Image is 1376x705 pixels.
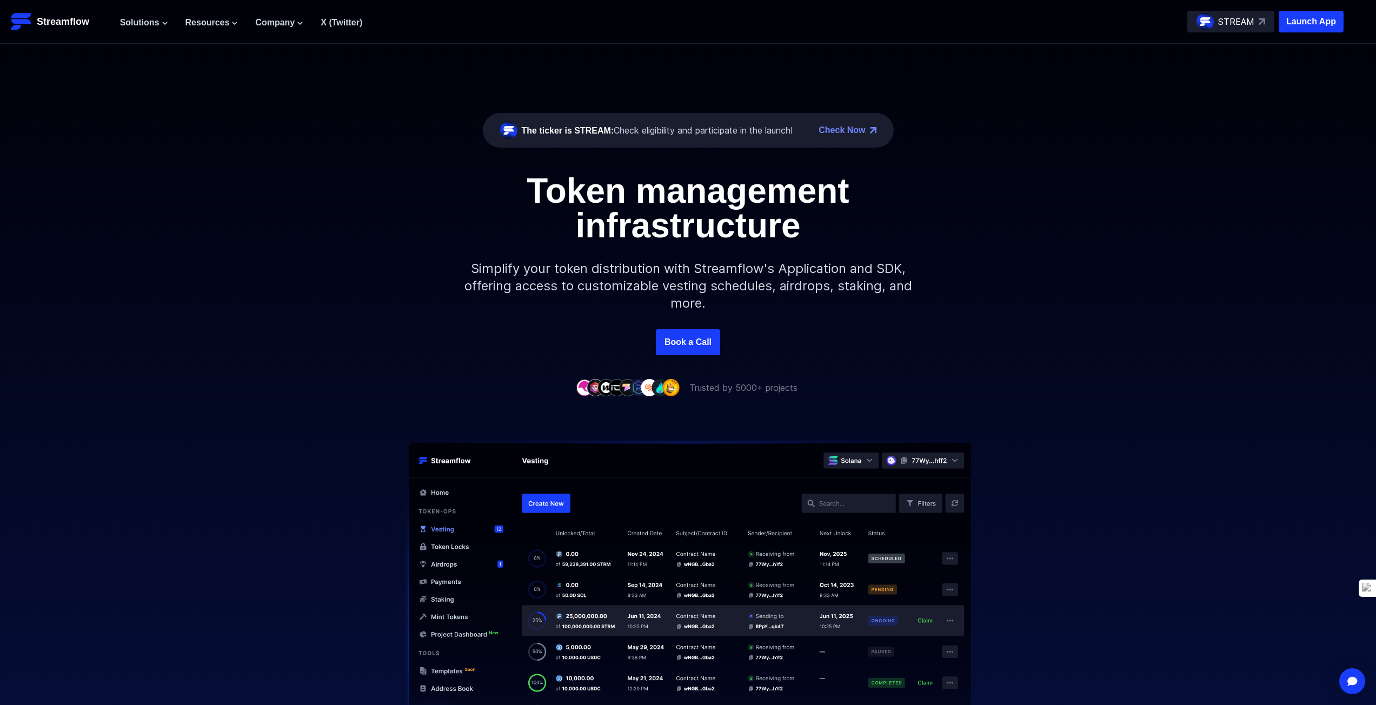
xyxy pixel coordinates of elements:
[500,122,517,139] img: streamflow-logo-circle.png
[689,381,797,394] p: Trusted by 5000+ projects
[652,379,669,396] img: company-8
[255,16,295,29] span: Company
[185,16,238,29] button: Resources
[819,124,865,137] a: Check Now
[456,243,921,329] p: Simplify your token distribution with Streamflow's Application and SDK, offering access to custom...
[120,16,159,29] span: Solutions
[37,14,89,29] p: Streamflow
[608,379,626,396] img: company-4
[662,379,680,396] img: company-9
[1196,13,1214,30] img: streamflow-logo-circle.png
[870,127,876,134] img: top-right-arrow.png
[321,18,362,27] a: X (Twitter)
[1279,11,1344,32] button: Launch App
[1259,18,1265,25] img: top-right-arrow.svg
[1218,15,1254,28] p: STREAM
[445,174,932,243] h1: Token management infrastructure
[11,11,109,32] a: Streamflow
[255,16,303,29] button: Company
[656,329,720,355] a: Book a Call
[1339,668,1365,694] div: Open Intercom Messenger
[576,379,593,396] img: company-1
[597,379,615,396] img: company-3
[641,379,658,396] img: company-7
[587,379,604,396] img: company-2
[522,124,793,137] div: Check eligibility and participate in the launch!
[630,379,647,396] img: company-6
[11,11,32,32] img: Streamflow Logo
[522,126,614,135] span: The ticker is STREAM:
[185,16,230,29] span: Resources
[1187,11,1274,32] a: STREAM
[120,16,168,29] button: Solutions
[619,379,636,396] img: company-5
